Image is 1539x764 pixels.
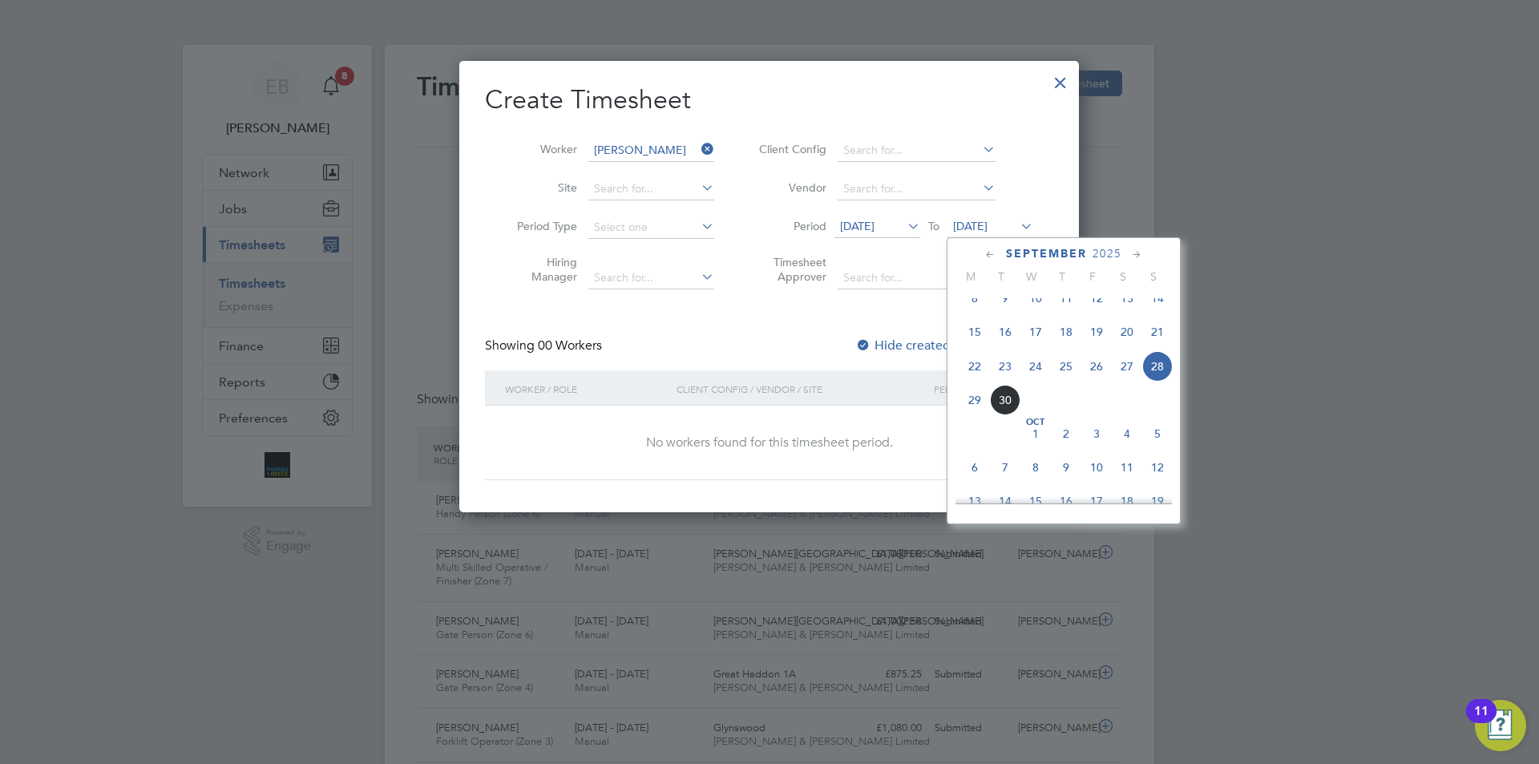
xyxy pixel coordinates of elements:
[930,370,1037,407] div: Period
[754,219,826,233] label: Period
[588,267,714,289] input: Search for...
[990,283,1020,313] span: 9
[855,338,1018,354] label: Hide created timesheets
[959,385,990,415] span: 29
[505,142,577,156] label: Worker
[1020,283,1051,313] span: 10
[1081,283,1112,313] span: 12
[1138,269,1169,284] span: S
[1112,317,1142,347] span: 20
[1020,418,1051,426] span: Oct
[754,180,826,195] label: Vendor
[1077,269,1108,284] span: F
[1047,269,1077,284] span: T
[959,486,990,516] span: 13
[588,139,714,162] input: Search for...
[505,180,577,195] label: Site
[959,452,990,483] span: 6
[1081,317,1112,347] span: 19
[1051,418,1081,449] span: 2
[485,338,605,354] div: Showing
[754,142,826,156] label: Client Config
[838,178,996,200] input: Search for...
[1112,418,1142,449] span: 4
[1006,247,1087,261] span: September
[501,370,673,407] div: Worker / Role
[588,216,714,239] input: Select one
[990,486,1020,516] span: 14
[990,351,1020,382] span: 23
[673,370,930,407] div: Client Config / Vendor / Site
[1051,486,1081,516] span: 16
[990,317,1020,347] span: 16
[1142,418,1173,449] span: 5
[588,178,714,200] input: Search for...
[1051,351,1081,382] span: 25
[959,351,990,382] span: 22
[1112,283,1142,313] span: 13
[1081,452,1112,483] span: 10
[1142,452,1173,483] span: 12
[923,216,944,236] span: To
[1475,700,1526,751] button: Open Resource Center, 11 new notifications
[1142,486,1173,516] span: 19
[1142,317,1173,347] span: 21
[1051,452,1081,483] span: 9
[1081,486,1112,516] span: 17
[505,255,577,284] label: Hiring Manager
[1051,283,1081,313] span: 11
[1051,317,1081,347] span: 18
[485,83,1053,117] h2: Create Timesheet
[838,139,996,162] input: Search for...
[1020,452,1051,483] span: 8
[840,219,875,233] span: [DATE]
[1020,317,1051,347] span: 17
[505,219,577,233] label: Period Type
[990,452,1020,483] span: 7
[959,317,990,347] span: 15
[1016,269,1047,284] span: W
[1108,269,1138,284] span: S
[754,255,826,284] label: Timesheet Approver
[953,219,988,233] span: [DATE]
[1474,711,1489,732] div: 11
[1112,452,1142,483] span: 11
[1142,283,1173,313] span: 14
[538,338,602,354] span: 00 Workers
[1112,351,1142,382] span: 27
[955,269,986,284] span: M
[1020,418,1051,449] span: 1
[1081,351,1112,382] span: 26
[501,435,1037,451] div: No workers found for this timesheet period.
[838,267,996,289] input: Search for...
[1093,247,1121,261] span: 2025
[1142,351,1173,382] span: 28
[1020,351,1051,382] span: 24
[1112,486,1142,516] span: 18
[986,269,1016,284] span: T
[1020,486,1051,516] span: 15
[990,385,1020,415] span: 30
[1081,418,1112,449] span: 3
[959,283,990,313] span: 8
